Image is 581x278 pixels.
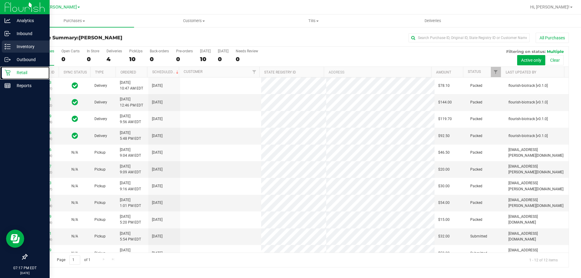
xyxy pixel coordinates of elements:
a: 11811863 [34,181,51,185]
a: 11815016 [34,131,51,135]
inline-svg: Analytics [5,18,11,24]
h3: Purchase Summary: [27,35,207,41]
span: Pickup [94,217,106,223]
div: [DATE] [218,49,228,53]
span: $92.50 [438,133,450,139]
a: Customers [134,15,254,27]
a: 11814849 [34,214,51,219]
span: $119.70 [438,116,452,122]
inline-svg: Inventory [5,44,11,50]
span: Customers [134,18,253,24]
div: [DATE] [200,49,211,53]
span: [DATE] 9:04 AM EDT [120,147,141,159]
span: Hi, [PERSON_NAME]! [530,5,570,9]
th: Address [324,67,431,77]
span: [DATE] 12:46 PM EDT [120,96,143,108]
button: N/A [71,250,78,256]
span: In Sync [72,115,78,123]
inline-svg: Outbound [5,57,11,63]
a: Type [95,70,104,74]
a: Purchases [15,15,134,27]
a: Ordered [120,70,136,74]
span: [EMAIL_ADDRESS][PERSON_NAME][DOMAIN_NAME] [508,147,565,159]
span: [DATE] 9:16 AM EDT [120,180,141,192]
div: 10 [129,56,143,63]
span: Packed [470,133,482,139]
span: Delivery [94,116,107,122]
span: In Sync [72,132,78,140]
a: Tills [254,15,373,27]
div: 0 [87,56,99,63]
span: $78.10 [438,83,450,89]
div: Open Carts [61,49,80,53]
span: In Sync [72,81,78,90]
p: [DATE] [3,271,47,275]
span: [PERSON_NAME] [79,35,122,41]
inline-svg: Reports [5,83,11,89]
p: Outbound [11,56,47,63]
span: Not Applicable [71,251,78,255]
span: Packed [470,183,482,189]
span: Delivery [94,100,107,105]
button: All Purchases [536,33,569,43]
a: Scheduled [152,70,180,74]
span: Not Applicable [71,167,78,172]
span: [DATE] [152,250,162,256]
span: [DATE] 9:56 AM EDT [120,113,141,125]
div: Deliveries [107,49,122,53]
a: Amount [436,70,451,74]
span: Not Applicable [71,184,78,188]
span: Pickup [94,234,106,239]
button: Active only [517,55,545,65]
span: [DATE] [152,183,162,189]
span: $144.00 [438,100,452,105]
a: 11811686 [34,148,51,152]
a: 11813141 [34,198,51,202]
span: [DATE] 6:48 PM EDT [120,247,141,259]
a: 11804791 [34,97,51,101]
span: [EMAIL_ADDRESS][PERSON_NAME][DOMAIN_NAME] [508,197,565,209]
div: Needs Review [236,49,258,53]
span: $32.00 [438,234,450,239]
span: Packed [470,83,482,89]
span: Pickup [94,167,106,172]
span: Packed [470,217,482,223]
span: $54.00 [438,200,450,206]
a: Filter [249,67,259,77]
span: [DATE] 1:01 PM EDT [120,197,141,209]
a: Filter [491,67,501,77]
span: Packed [470,167,482,172]
span: Pickup [94,150,106,155]
div: In Store [87,49,99,53]
a: Last Updated By [506,70,536,74]
span: Packed [470,100,482,105]
button: N/A [71,150,78,155]
span: Pickup [94,250,106,256]
button: N/A [71,217,78,223]
a: 11802393 [34,80,51,85]
div: Back-orders [150,49,169,53]
span: [DATE] 10:47 AM EDT [120,80,143,91]
span: [DATE] [152,167,162,172]
span: [DATE] [152,116,162,122]
a: Deliveries [373,15,493,27]
a: Sync Status [64,70,87,74]
span: [EMAIL_ADDRESS][DOMAIN_NAME] [508,214,565,225]
span: Delivery [94,133,107,139]
button: N/A [71,183,78,189]
span: [DATE] 5:20 PM EDT [120,214,141,225]
span: [DATE] [152,234,162,239]
span: $46.50 [438,150,450,155]
span: $15.00 [438,217,450,223]
a: 11815419 [34,248,51,252]
span: $50.00 [438,250,450,256]
span: [DATE] [152,150,162,155]
span: Submitted [470,250,487,256]
span: Pickup [94,200,106,206]
span: [EMAIL_ADDRESS][PERSON_NAME][DOMAIN_NAME] [508,164,565,175]
inline-svg: Retail [5,70,11,76]
span: Page of 1 [52,255,95,265]
p: Inbound [11,30,47,37]
span: Not Applicable [71,150,78,155]
input: 1 [69,255,80,265]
